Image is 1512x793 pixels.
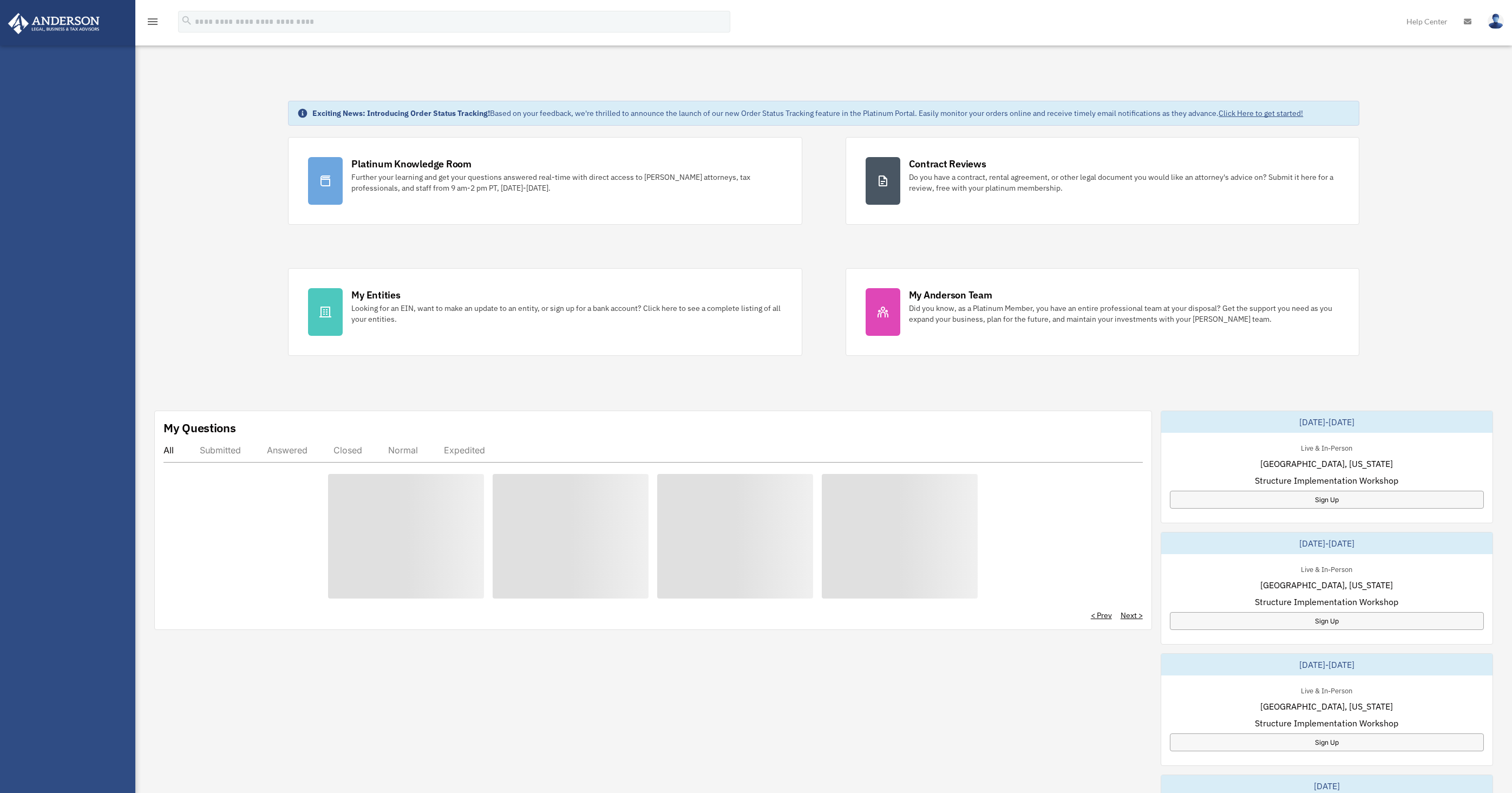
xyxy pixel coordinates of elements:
div: Live & In-Person [1292,563,1361,574]
a: Contract Reviews Do you have a contract, rental agreement, or other legal document you would like... [846,137,1359,225]
span: [GEOGRAPHIC_DATA], [US_STATE] [1260,578,1393,591]
span: Structure Implementation Workshop [1255,474,1398,487]
i: menu [146,15,159,28]
div: My Anderson Team [909,288,992,302]
a: Next > [1121,610,1143,621]
a: Sign Up [1170,733,1484,751]
span: Structure Implementation Workshop [1255,717,1398,730]
div: Closed [333,445,362,456]
img: User Pic [1488,14,1504,29]
div: Answered [267,445,307,456]
div: Platinum Knowledge Room [351,157,472,171]
div: Do you have a contract, rental agreement, or other legal document you would like an attorney's ad... [909,172,1339,193]
div: Looking for an EIN, want to make an update to an entity, or sign up for a bank account? Click her... [351,303,782,324]
div: Live & In-Person [1292,684,1361,695]
div: Further your learning and get your questions answered real-time with direct access to [PERSON_NAM... [351,172,782,193]
a: Sign Up [1170,491,1484,509]
div: Submitted [200,445,241,456]
div: My Entities [351,288,400,302]
i: search [181,15,193,27]
div: Did you know, as a Platinum Member, you have an entire professional team at your disposal? Get th... [909,303,1339,324]
span: [GEOGRAPHIC_DATA], [US_STATE] [1260,457,1393,470]
div: Based on your feedback, we're thrilled to announce the launch of our new Order Status Tracking fe... [312,108,1303,119]
div: Expedited [444,445,485,456]
a: My Anderson Team Did you know, as a Platinum Member, you have an entire professional team at your... [846,268,1359,356]
div: All [163,445,174,456]
a: Click Here to get started! [1219,108,1303,118]
div: Contract Reviews [909,157,986,171]
a: < Prev [1091,610,1112,621]
a: Platinum Knowledge Room Further your learning and get your questions answered real-time with dire... [288,137,802,225]
div: [DATE]-[DATE] [1161,654,1493,675]
a: Sign Up [1170,612,1484,630]
div: Live & In-Person [1292,441,1361,453]
div: Normal [388,445,418,456]
span: [GEOGRAPHIC_DATA], [US_STATE] [1260,700,1393,713]
img: Anderson Advisors Platinum Portal [5,13,103,34]
div: [DATE]-[DATE] [1161,532,1493,554]
span: Structure Implementation Workshop [1255,595,1398,608]
div: [DATE]-[DATE] [1161,411,1493,433]
a: menu [146,19,159,28]
a: My Entities Looking for an EIN, want to make an update to an entity, or sign up for a bank accoun... [288,268,802,356]
strong: Exciting News: Introducing Order Status Tracking! [312,108,490,118]
div: My Questions [163,420,236,436]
